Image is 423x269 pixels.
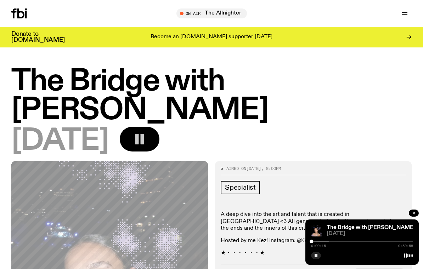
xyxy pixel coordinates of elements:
span: Aired on [226,166,246,171]
h3: Donate to [DOMAIN_NAME] [11,31,65,43]
span: [DATE] [11,127,108,155]
span: [DATE] [327,231,413,236]
a: The Bridge with [PERSON_NAME] [327,225,415,230]
p: Become an [DOMAIN_NAME] supporter [DATE] [151,34,272,40]
span: 0:00:15 [311,244,326,248]
span: , 8:00pm [261,166,281,171]
span: [DATE] [246,166,261,171]
p: A deep dive into the art and talent that is created in [GEOGRAPHIC_DATA] <3 All genres, stories, ... [221,211,406,232]
p: ★・・・・・・★ [221,250,406,257]
span: 0:59:58 [398,244,413,248]
a: Specialist [221,181,260,194]
button: On AirThe Allnighter [176,8,247,18]
span: Specialist [225,184,256,191]
p: Hosted by me Kez! Instagram: @KerrynFinn [221,237,406,244]
h1: The Bridge with [PERSON_NAME] [11,67,412,125]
